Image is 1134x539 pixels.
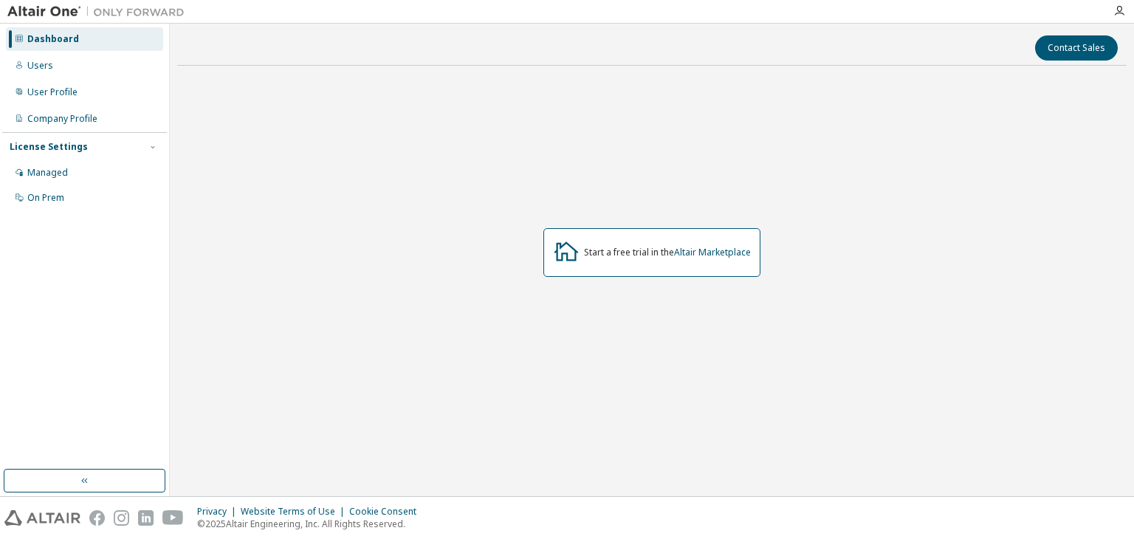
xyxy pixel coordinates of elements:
div: Cookie Consent [349,506,425,518]
img: linkedin.svg [138,510,154,526]
div: On Prem [27,192,64,204]
button: Contact Sales [1035,35,1118,61]
div: License Settings [10,141,88,153]
div: Website Terms of Use [241,506,349,518]
img: instagram.svg [114,510,129,526]
a: Altair Marketplace [674,246,751,258]
img: facebook.svg [89,510,105,526]
div: Managed [27,167,68,179]
p: © 2025 Altair Engineering, Inc. All Rights Reserved. [197,518,425,530]
div: Company Profile [27,113,97,125]
div: User Profile [27,86,78,98]
img: youtube.svg [162,510,184,526]
img: altair_logo.svg [4,510,80,526]
div: Start a free trial in the [584,247,751,258]
div: Dashboard [27,33,79,45]
img: Altair One [7,4,192,19]
div: Users [27,60,53,72]
div: Privacy [197,506,241,518]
